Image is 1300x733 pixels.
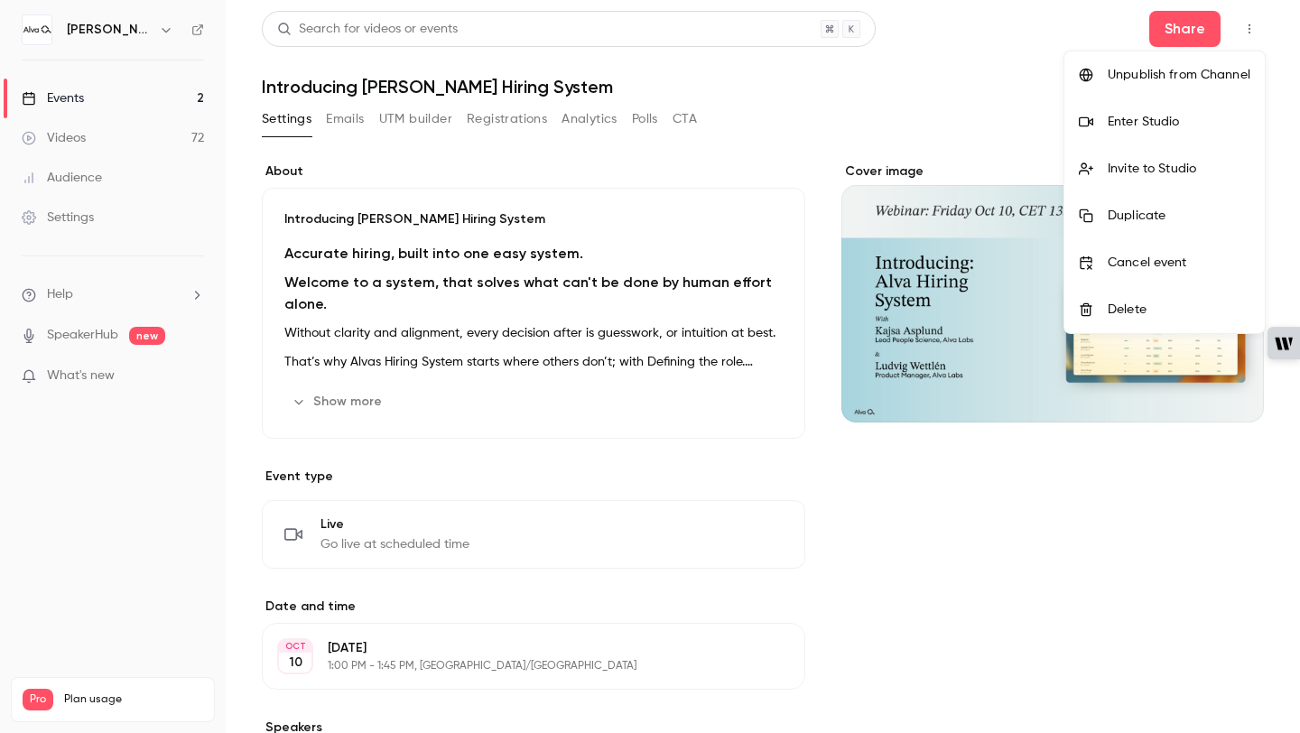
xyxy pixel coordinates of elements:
[1108,160,1250,178] div: Invite to Studio
[1108,113,1250,131] div: Enter Studio
[1108,207,1250,225] div: Duplicate
[1108,301,1250,319] div: Delete
[1108,254,1250,272] div: Cancel event
[1108,66,1250,84] div: Unpublish from Channel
